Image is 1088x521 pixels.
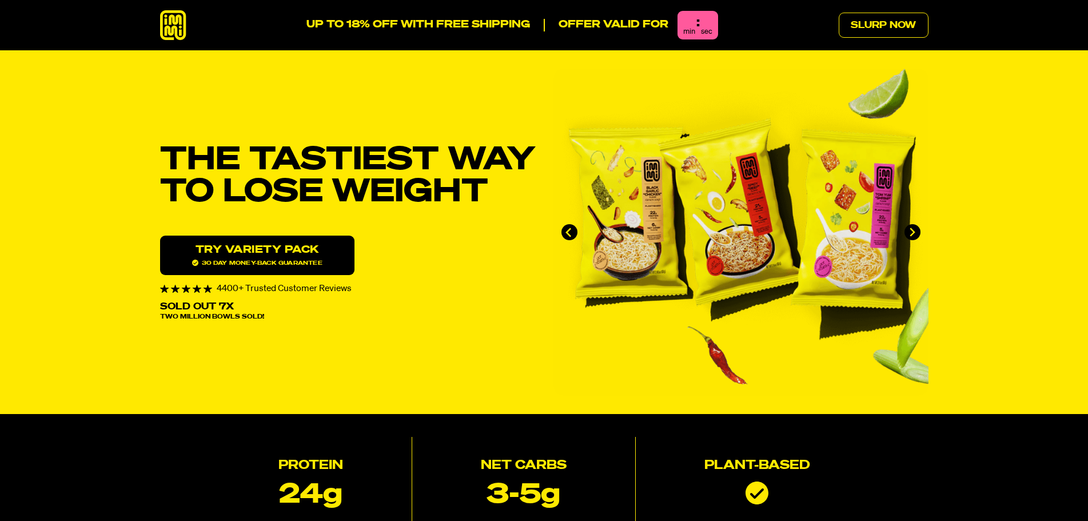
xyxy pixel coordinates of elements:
div: immi slideshow [553,69,928,396]
h1: THE TASTIEST WAY TO LOSE WEIGHT [160,144,535,208]
span: 30 day money-back guarantee [192,260,322,266]
button: Go to last slide [561,224,577,240]
div: : [696,15,699,29]
span: min [683,28,695,35]
p: Sold Out 7X [160,303,234,312]
span: Two Million Bowls Sold! [160,314,264,320]
h2: Plant-based [704,460,810,472]
a: Slurp Now [839,13,928,38]
p: 24g [279,482,342,509]
p: UP TO 18% OFF WITH FREE SHIPPING [306,19,530,31]
button: Next slide [904,224,920,240]
p: Offer valid for [544,19,668,31]
h2: Protein [278,460,343,472]
p: 3-5g [487,482,560,509]
div: 4400+ Trusted Customer Reviews [160,284,535,293]
h2: Net Carbs [481,460,567,472]
li: 1 of 4 [553,69,928,396]
span: sec [701,28,712,35]
a: Try variety Pack30 day money-back guarantee [160,236,354,275]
